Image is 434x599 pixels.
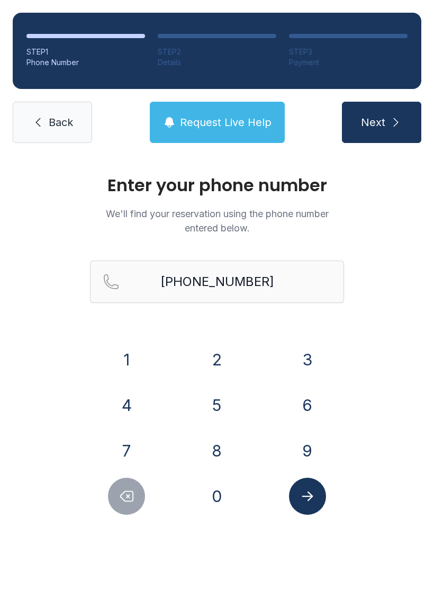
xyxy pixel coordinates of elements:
button: Submit lookup form [289,478,326,515]
button: 6 [289,387,326,424]
input: Reservation phone number [90,261,344,303]
div: STEP 2 [158,47,276,57]
button: 2 [198,341,236,378]
p: We'll find your reservation using the phone number entered below. [90,207,344,235]
button: 4 [108,387,145,424]
span: Next [361,115,385,130]
div: Payment [289,57,408,68]
div: Details [158,57,276,68]
div: STEP 1 [26,47,145,57]
button: Delete number [108,478,145,515]
button: 8 [198,432,236,469]
div: Phone Number [26,57,145,68]
span: Back [49,115,73,130]
button: 9 [289,432,326,469]
h1: Enter your phone number [90,177,344,194]
span: Request Live Help [180,115,272,130]
button: 7 [108,432,145,469]
button: 5 [198,387,236,424]
div: STEP 3 [289,47,408,57]
button: 1 [108,341,145,378]
button: 0 [198,478,236,515]
button: 3 [289,341,326,378]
